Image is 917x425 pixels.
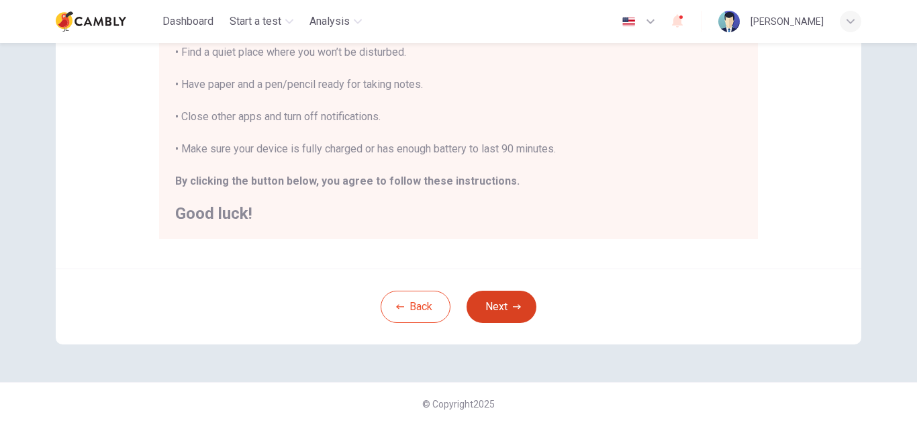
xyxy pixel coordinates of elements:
[175,205,742,222] h2: Good luck!
[56,8,126,35] img: Cambly logo
[224,9,299,34] button: Start a test
[230,13,281,30] span: Start a test
[751,13,824,30] div: [PERSON_NAME]
[175,175,520,187] b: By clicking the button below, you agree to follow these instructions.
[304,9,367,34] button: Analysis
[718,11,740,32] img: Profile picture
[467,291,536,323] button: Next
[309,13,350,30] span: Analysis
[422,399,495,410] span: © Copyright 2025
[56,8,157,35] a: Cambly logo
[157,9,219,34] button: Dashboard
[162,13,213,30] span: Dashboard
[381,291,450,323] button: Back
[620,17,637,27] img: en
